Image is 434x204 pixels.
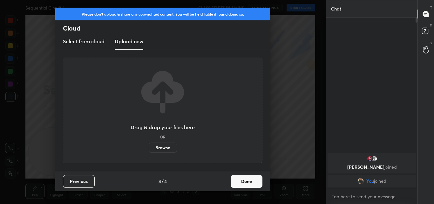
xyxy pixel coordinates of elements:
p: D [430,23,432,28]
span: joined [374,179,386,184]
p: Chat [326,0,346,17]
h4: 4 [164,178,167,185]
img: default.png [371,156,377,162]
p: G [430,41,432,46]
span: You [366,179,374,184]
img: 90448af0b9cb4c5687ded3cc1f3856a3.jpg [357,178,364,184]
p: T [430,5,432,10]
div: grid [326,152,418,189]
h3: Upload new [115,38,143,45]
h2: Cloud [63,24,270,32]
button: Done [231,175,262,188]
p: [PERSON_NAME] [331,165,412,170]
div: Please don't upload & share any copyrighted content. You will be held liable if found doing so. [55,8,270,20]
h3: Select from cloud [63,38,105,45]
img: 3 [366,156,373,162]
span: joined [384,164,397,170]
button: Previous [63,175,95,188]
h5: OR [160,135,166,139]
h4: / [162,178,164,185]
h3: Drag & drop your files here [131,125,195,130]
h4: 4 [159,178,161,185]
